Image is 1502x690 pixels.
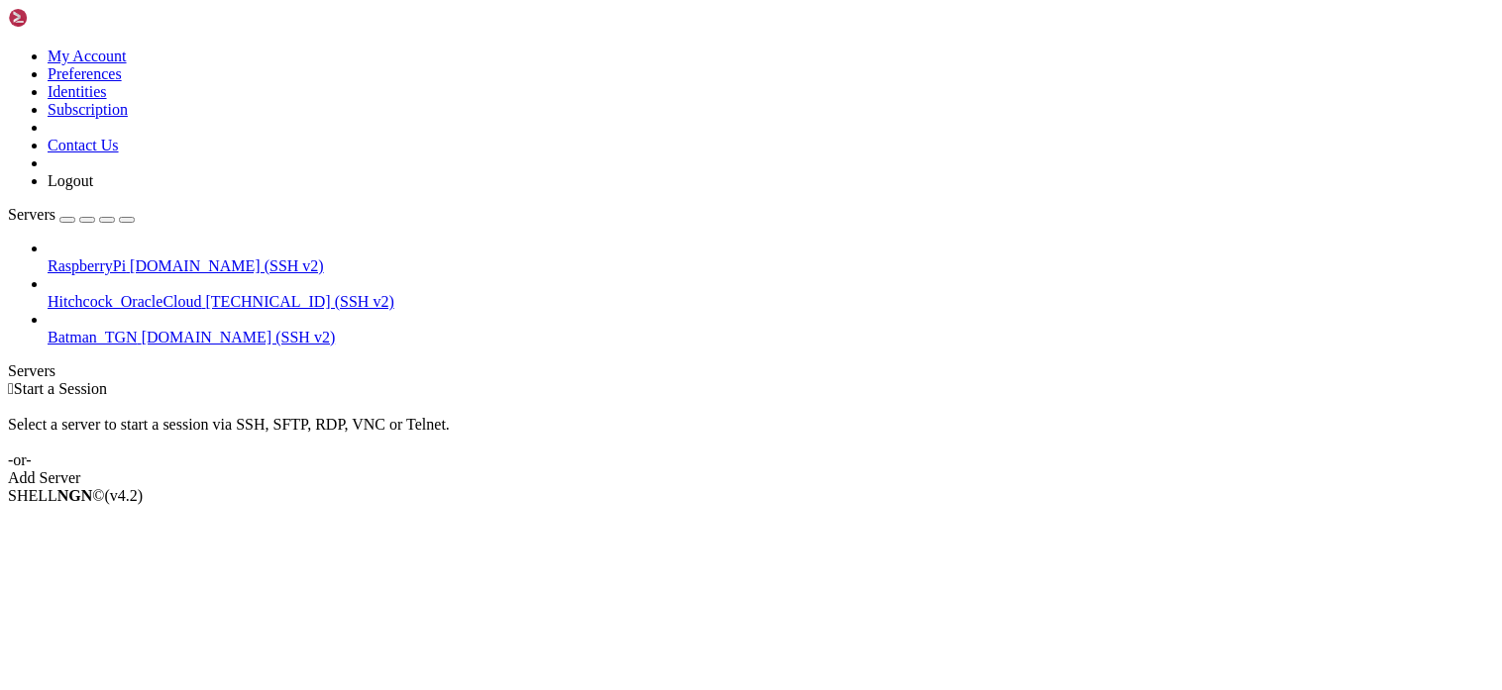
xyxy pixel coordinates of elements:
[48,65,122,82] a: Preferences
[48,48,127,64] a: My Account
[8,206,135,223] a: Servers
[48,293,202,310] span: Hitchcock_OracleCloud
[48,240,1494,275] li: RaspberryPi [DOMAIN_NAME] (SSH v2)
[57,487,93,504] b: NGN
[8,398,1494,469] div: Select a server to start a session via SSH, SFTP, RDP, VNC or Telnet. -or-
[48,329,138,345] span: Batman_TGN
[130,257,324,274] span: [DOMAIN_NAME] (SSH v2)
[48,137,119,153] a: Contact Us
[48,257,126,274] span: RaspberryPi
[206,293,394,310] span: [TECHNICAL_ID] (SSH v2)
[48,275,1494,311] li: Hitchcock_OracleCloud [TECHNICAL_ID] (SSH v2)
[48,311,1494,346] li: Batman_TGN [DOMAIN_NAME] (SSH v2)
[142,329,336,345] span: [DOMAIN_NAME] (SSH v2)
[105,487,144,504] span: 4.2.0
[8,8,122,28] img: Shellngn
[8,362,1494,380] div: Servers
[8,380,14,397] span: 
[48,257,1494,275] a: RaspberryPi [DOMAIN_NAME] (SSH v2)
[48,293,1494,311] a: Hitchcock_OracleCloud [TECHNICAL_ID] (SSH v2)
[48,83,107,100] a: Identities
[48,172,93,189] a: Logout
[8,469,1494,487] div: Add Server
[8,206,55,223] span: Servers
[48,101,128,118] a: Subscription
[48,329,1494,346] a: Batman_TGN [DOMAIN_NAME] (SSH v2)
[14,380,107,397] span: Start a Session
[8,487,143,504] span: SHELL ©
